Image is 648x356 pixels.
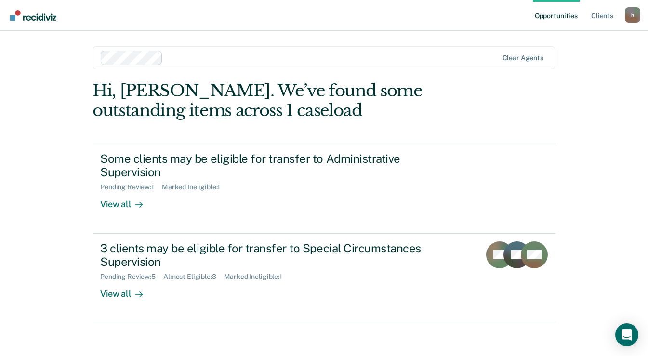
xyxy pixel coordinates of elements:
div: Hi, [PERSON_NAME]. We’ve found some outstanding items across 1 caseload [93,81,463,120]
a: 3 clients may be eligible for transfer to Special Circumstances SupervisionPending Review:5Almost... [93,234,555,323]
div: View all [100,191,154,210]
div: Some clients may be eligible for transfer to Administrative Supervision [100,152,438,180]
div: Pending Review : 5 [100,273,163,281]
div: Clear agents [503,54,543,62]
div: 3 clients may be eligible for transfer to Special Circumstances Supervision [100,241,438,269]
button: Profile dropdown button [625,7,640,23]
a: Some clients may be eligible for transfer to Administrative SupervisionPending Review:1Marked Ine... [93,144,555,234]
img: Recidiviz [10,10,56,21]
div: Open Intercom Messenger [615,323,638,346]
div: Marked Ineligible : 1 [162,183,228,191]
div: Almost Eligible : 3 [163,273,224,281]
div: Marked Ineligible : 1 [224,273,290,281]
div: View all [100,281,154,300]
div: Pending Review : 1 [100,183,162,191]
div: h [625,7,640,23]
